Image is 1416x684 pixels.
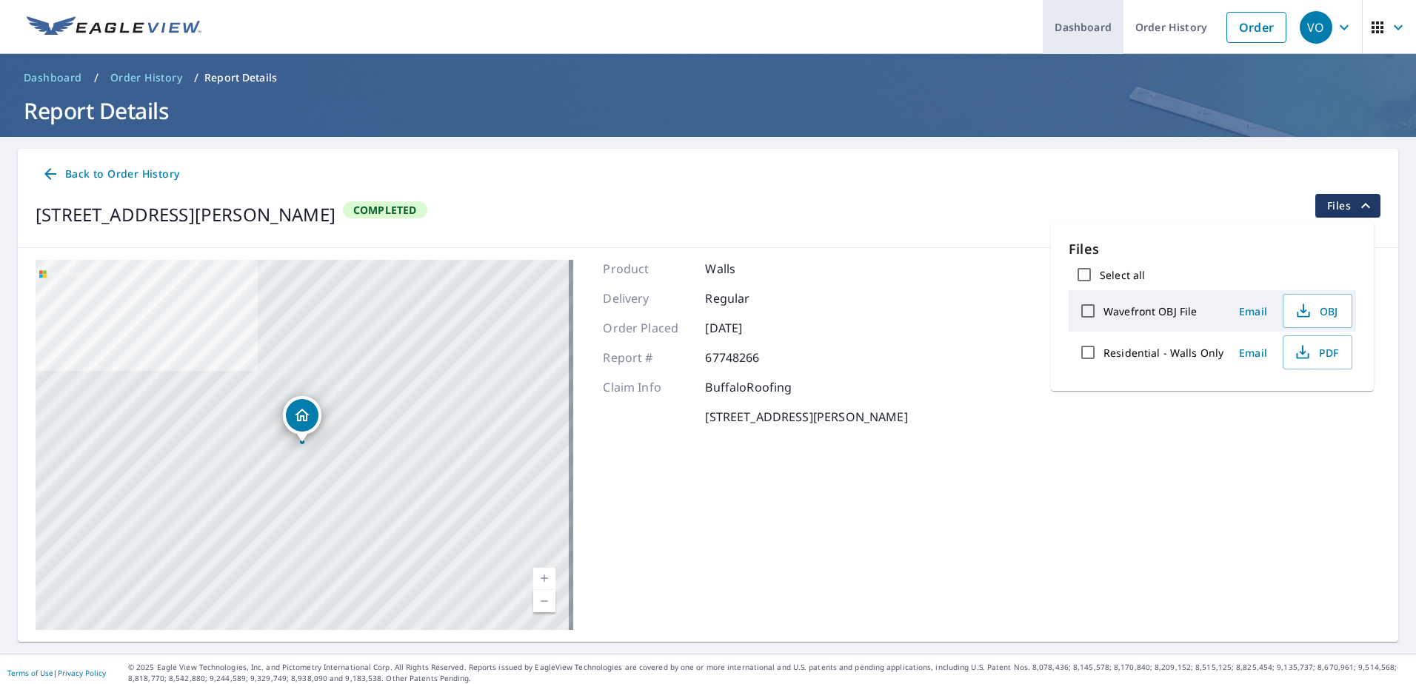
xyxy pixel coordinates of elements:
p: Order Placed [603,319,692,337]
p: Regular [705,289,794,307]
span: OBJ [1292,302,1340,320]
span: Order History [110,70,182,85]
button: Email [1229,341,1277,364]
span: Email [1235,346,1271,360]
a: Order [1226,12,1286,43]
nav: breadcrumb [18,66,1398,90]
p: Report # [603,349,692,366]
h1: Report Details [18,95,1398,126]
button: OBJ [1283,294,1352,328]
span: PDF [1292,343,1340,361]
button: PDF [1283,335,1352,369]
p: [DATE] [705,319,794,337]
div: [STREET_ADDRESS][PERSON_NAME] [36,201,335,228]
label: Select all [1100,268,1145,282]
p: Product [603,260,692,278]
li: / [94,69,98,87]
img: EV Logo [27,16,201,38]
button: filesDropdownBtn-67748266 [1315,194,1380,218]
div: VO [1300,11,1332,44]
label: Residential - Walls Only [1103,346,1223,360]
p: Walls [705,260,794,278]
a: Back to Order History [36,161,185,188]
span: Back to Order History [41,165,179,184]
p: BuffaloRoofing [705,378,794,396]
p: Files [1069,239,1356,259]
span: Files [1327,197,1375,215]
p: 67748266 [705,349,794,366]
a: Current Level 17, Zoom In [533,568,555,590]
a: Order History [104,66,188,90]
button: Email [1229,300,1277,323]
span: Completed [344,203,426,217]
li: / [194,69,198,87]
span: Dashboard [24,70,82,85]
p: Claim Info [603,378,692,396]
p: [STREET_ADDRESS][PERSON_NAME] [705,408,907,426]
a: Privacy Policy [58,668,106,678]
p: Report Details [204,70,277,85]
a: Dashboard [18,66,88,90]
p: | [7,668,106,677]
p: Delivery [603,289,692,307]
label: Wavefront OBJ File [1103,304,1197,318]
span: Email [1235,304,1271,318]
div: Dropped pin, building 1, Residential property, 611 E Jones St Beeville, TX 78102 [283,396,321,442]
p: © 2025 Eagle View Technologies, Inc. and Pictometry International Corp. All Rights Reserved. Repo... [128,662,1409,684]
a: Terms of Use [7,668,53,678]
a: Current Level 17, Zoom Out [533,590,555,612]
